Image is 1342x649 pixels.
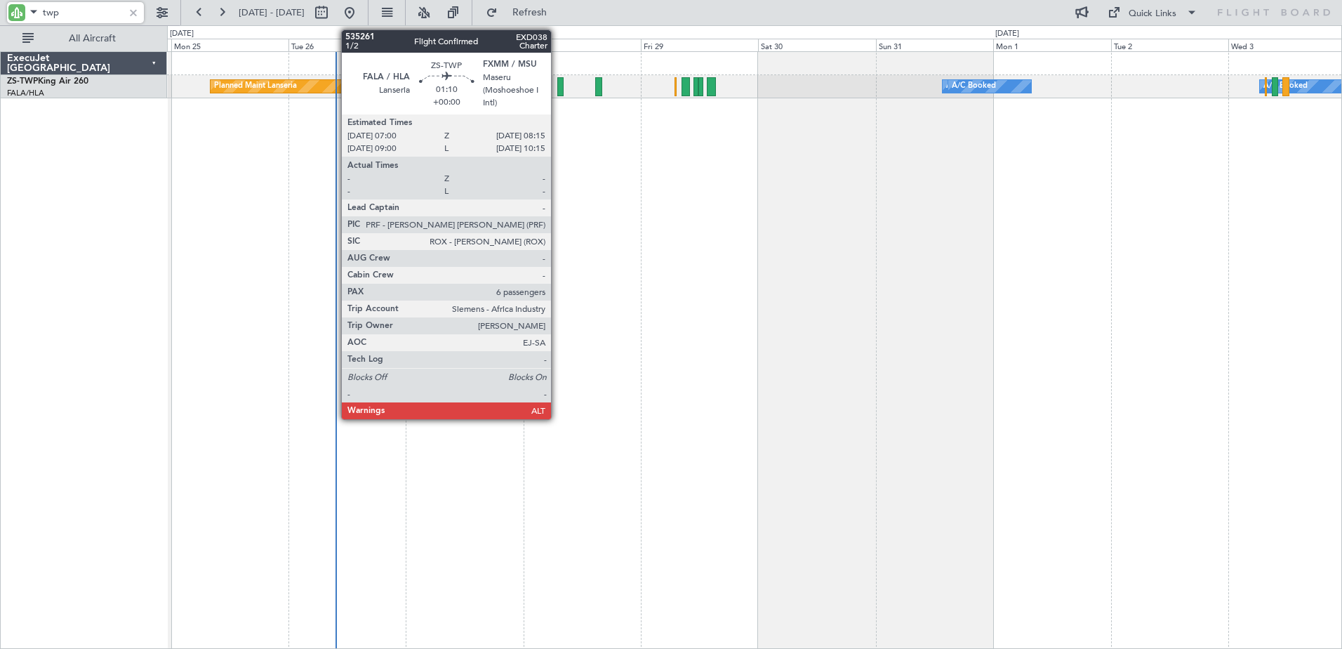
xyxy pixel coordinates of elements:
[758,39,875,51] div: Sat 30
[946,76,990,97] div: A/C Booked
[995,28,1019,40] div: [DATE]
[1129,7,1176,21] div: Quick Links
[288,39,406,51] div: Tue 26
[7,88,44,98] a: FALA/HLA
[43,2,124,23] input: A/C (Reg. or Type)
[214,76,297,97] div: Planned Maint Lanseria
[15,27,152,50] button: All Aircraft
[500,8,559,18] span: Refresh
[952,76,996,97] div: A/C Booked
[7,77,38,86] span: ZS-TWP
[479,1,564,24] button: Refresh
[1101,1,1204,24] button: Quick Links
[170,28,194,40] div: [DATE]
[876,39,993,51] div: Sun 31
[641,39,758,51] div: Fri 29
[239,6,305,19] span: [DATE] - [DATE]
[36,34,148,44] span: All Aircraft
[1111,39,1228,51] div: Tue 2
[171,39,288,51] div: Mon 25
[406,39,523,51] div: Wed 27
[7,77,88,86] a: ZS-TWPKing Air 260
[1263,76,1308,97] div: A/C Booked
[993,39,1110,51] div: Mon 1
[524,39,641,51] div: Thu 28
